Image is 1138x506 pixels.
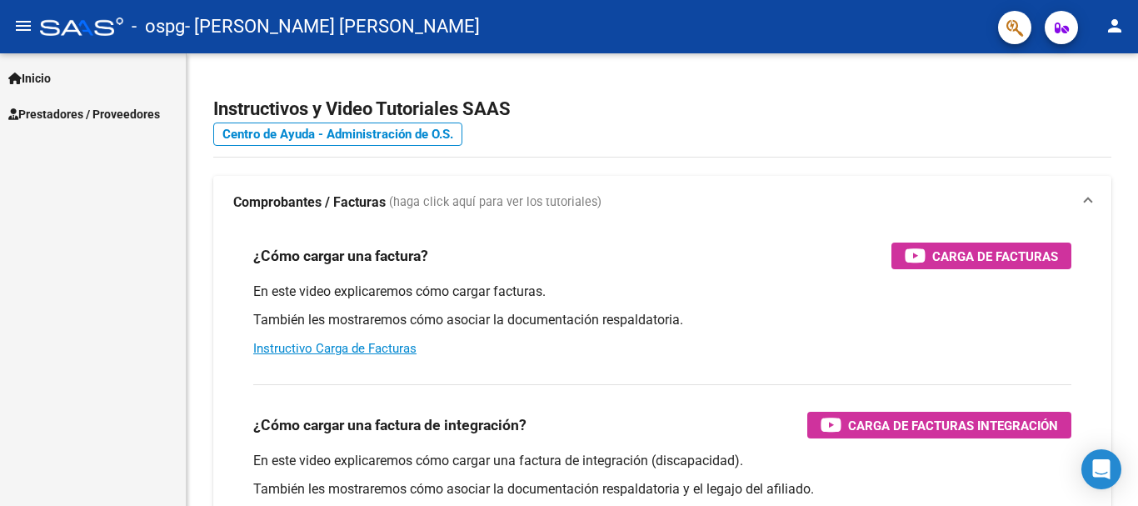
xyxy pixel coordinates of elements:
span: Carga de Facturas Integración [848,415,1058,436]
button: Carga de Facturas [891,243,1071,269]
h3: ¿Cómo cargar una factura? [253,244,428,268]
h3: ¿Cómo cargar una factura de integración? [253,413,527,437]
span: - [PERSON_NAME] [PERSON_NAME] [185,8,480,45]
p: También les mostraremos cómo asociar la documentación respaldatoria. [253,311,1071,329]
strong: Comprobantes / Facturas [233,193,386,212]
a: Centro de Ayuda - Administración de O.S. [213,123,462,146]
span: Inicio [8,69,51,88]
button: Carga de Facturas Integración [807,412,1071,438]
span: Carga de Facturas [932,246,1058,267]
p: En este video explicaremos cómo cargar facturas. [253,283,1071,301]
span: Prestadores / Proveedores [8,105,160,123]
span: - ospg [132,8,185,45]
mat-expansion-panel-header: Comprobantes / Facturas (haga click aquí para ver los tutoriales) [213,176,1111,229]
mat-icon: menu [13,16,33,36]
mat-icon: person [1105,16,1125,36]
h2: Instructivos y Video Tutoriales SAAS [213,93,1111,125]
a: Instructivo Carga de Facturas [253,341,417,356]
p: También les mostraremos cómo asociar la documentación respaldatoria y el legajo del afiliado. [253,480,1071,498]
span: (haga click aquí para ver los tutoriales) [389,193,601,212]
p: En este video explicaremos cómo cargar una factura de integración (discapacidad). [253,452,1071,470]
div: Open Intercom Messenger [1081,449,1121,489]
